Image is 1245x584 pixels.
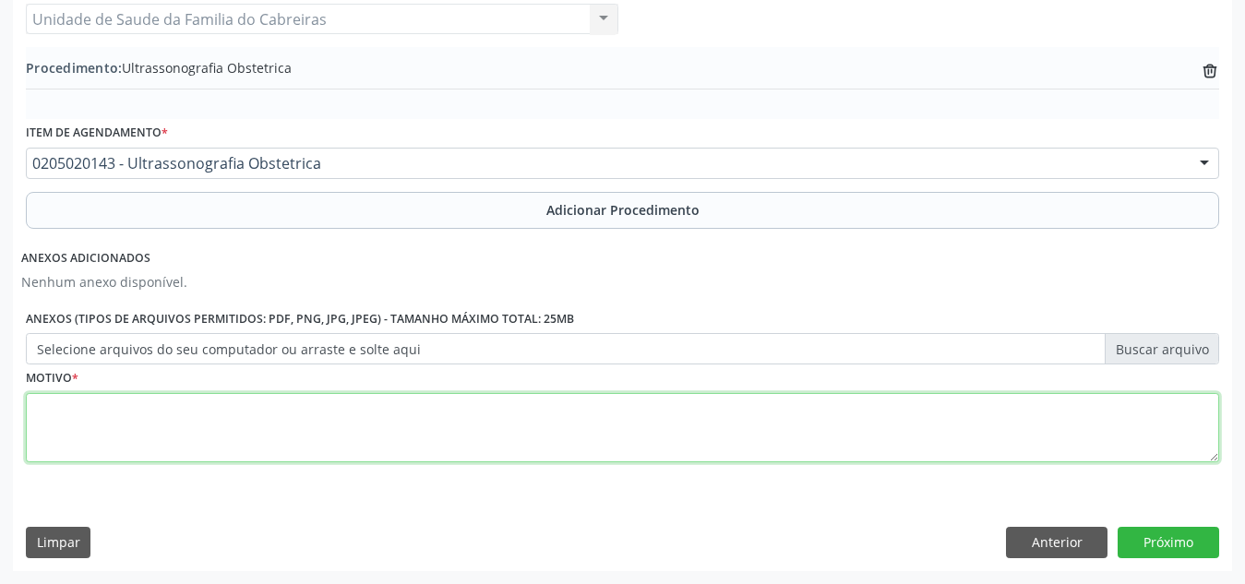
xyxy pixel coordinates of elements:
button: Próximo [1118,527,1219,558]
button: Anterior [1006,527,1107,558]
span: Procedimento: [26,59,122,77]
button: Adicionar Procedimento [26,192,1219,229]
label: Anexos (Tipos de arquivos permitidos: PDF, PNG, JPG, JPEG) - Tamanho máximo total: 25MB [26,304,574,333]
span: 0205020143 - Ultrassonografia Obstetrica [32,154,1181,173]
label: Anexos adicionados [21,244,150,273]
span: Ultrassonografia Obstetrica [26,58,292,77]
button: Limpar [26,527,90,558]
p: Nenhum anexo disponível. [21,272,187,292]
span: Adicionar Procedimento [546,200,700,220]
label: Motivo [26,364,78,393]
label: Item de agendamento [26,119,168,148]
